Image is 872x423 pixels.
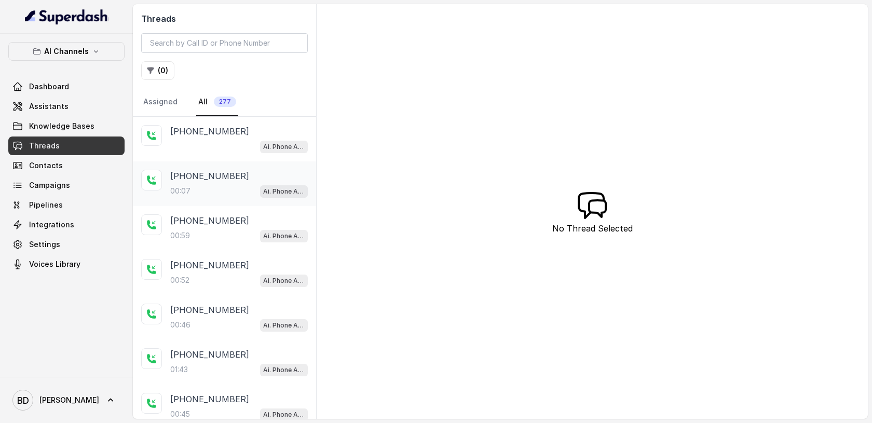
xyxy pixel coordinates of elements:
span: [PERSON_NAME] [39,395,99,405]
p: [PHONE_NUMBER] [170,348,249,361]
p: [PHONE_NUMBER] [170,170,249,182]
input: Search by Call ID or Phone Number [141,33,308,53]
span: Knowledge Bases [29,121,94,131]
p: 00:46 [170,320,190,330]
p: Ai. Phone Assistant [263,320,305,331]
p: Ai. Phone Assistant [263,365,305,375]
h2: Threads [141,12,308,25]
a: Integrations [8,215,125,234]
p: No Thread Selected [552,222,633,235]
p: Ai. Phone Assistant [263,186,305,197]
a: All277 [196,88,238,116]
a: Assistants [8,97,125,116]
a: Threads [8,137,125,155]
p: Ai. Phone Assistant [263,276,305,286]
img: light.svg [25,8,108,25]
a: Assigned [141,88,180,116]
span: Voices Library [29,259,80,269]
p: 00:52 [170,275,189,285]
p: 01:43 [170,364,188,375]
a: Knowledge Bases [8,117,125,135]
a: [PERSON_NAME] [8,386,125,415]
span: Dashboard [29,81,69,92]
p: [PHONE_NUMBER] [170,214,249,227]
a: Contacts [8,156,125,175]
text: BD [17,395,29,406]
p: [PHONE_NUMBER] [170,393,249,405]
span: Campaigns [29,180,70,190]
span: 277 [214,97,236,107]
nav: Tabs [141,88,308,116]
button: (0) [141,61,174,80]
span: Contacts [29,160,63,171]
p: 00:59 [170,230,190,241]
p: [PHONE_NUMBER] [170,125,249,138]
p: [PHONE_NUMBER] [170,304,249,316]
button: AI Channels [8,42,125,61]
span: Assistants [29,101,69,112]
span: Threads [29,141,60,151]
span: Pipelines [29,200,63,210]
p: AI Channels [44,45,89,58]
p: 00:45 [170,409,190,419]
a: Campaigns [8,176,125,195]
a: Pipelines [8,196,125,214]
p: 00:07 [170,186,190,196]
a: Settings [8,235,125,254]
span: Integrations [29,220,74,230]
p: Ai. Phone Assistant [263,142,305,152]
p: Ai. Phone Assistant [263,231,305,241]
p: [PHONE_NUMBER] [170,259,249,271]
p: Ai. Phone Assistant [263,410,305,420]
a: Dashboard [8,77,125,96]
span: Settings [29,239,60,250]
a: Voices Library [8,255,125,274]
